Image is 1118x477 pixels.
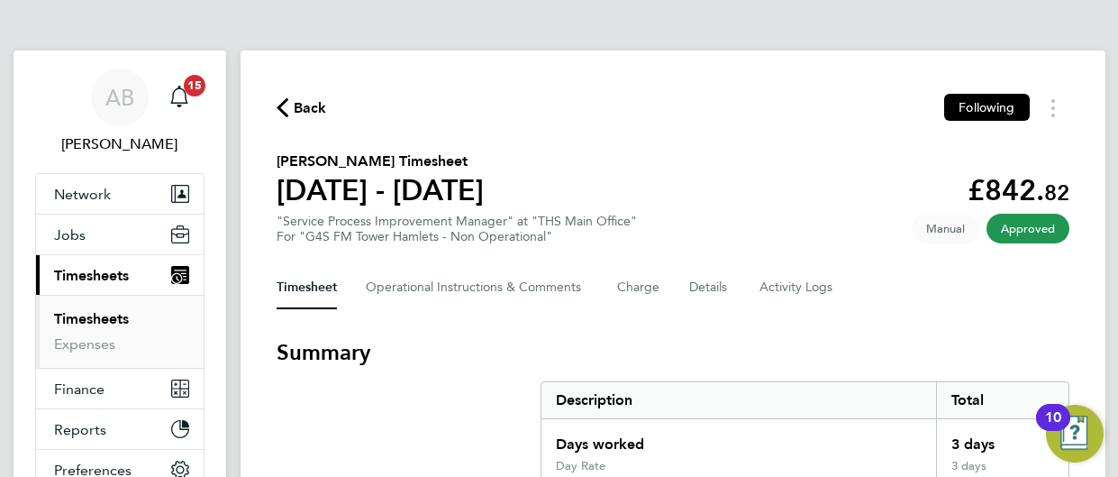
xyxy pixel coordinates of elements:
span: Adam Burden [35,133,205,155]
button: Finance [36,369,204,408]
div: Total [936,382,1068,418]
a: Timesheets [54,310,129,327]
div: Days worked [541,419,937,459]
button: Activity Logs [759,266,835,309]
span: 15 [184,75,205,96]
button: Timesheets [36,255,204,295]
span: AB [105,86,134,109]
span: Back [294,97,327,119]
button: Details [689,266,731,309]
span: Finance [54,381,105,398]
button: Jobs [36,215,204,254]
a: Expenses [54,335,115,353]
span: Following [959,99,1014,115]
button: Open Resource Center, 10 new notifications [1046,405,1104,463]
button: Timesheet [277,266,337,309]
span: This timesheet was manually created. [912,214,979,243]
div: "Service Process Improvement Manager" at "THS Main Office" [277,214,637,244]
span: 82 [1044,179,1069,206]
span: Network [54,186,111,203]
button: Reports [36,409,204,449]
span: Timesheets [54,267,129,284]
a: 15 [161,69,197,126]
button: Back [277,96,327,119]
button: Operational Instructions & Comments [366,266,588,309]
div: Description [541,382,937,418]
span: Jobs [54,226,86,243]
h2: [PERSON_NAME] Timesheet [277,151,484,172]
div: Timesheets [36,295,204,368]
div: Day Rate [556,459,605,473]
app-decimal: £842. [968,173,1069,207]
div: 3 days [936,419,1068,459]
h1: [DATE] - [DATE] [277,172,484,208]
button: Following [944,94,1029,121]
span: This timesheet has been approved. [986,214,1069,243]
h3: Summary [277,338,1069,367]
button: Charge [617,266,660,309]
button: Network [36,174,204,214]
div: For "G4S FM Tower Hamlets - Non Operational" [277,229,637,244]
button: Timesheets Menu [1037,94,1069,122]
a: AB[PERSON_NAME] [35,69,205,155]
div: 10 [1045,417,1061,441]
span: Reports [54,421,106,438]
